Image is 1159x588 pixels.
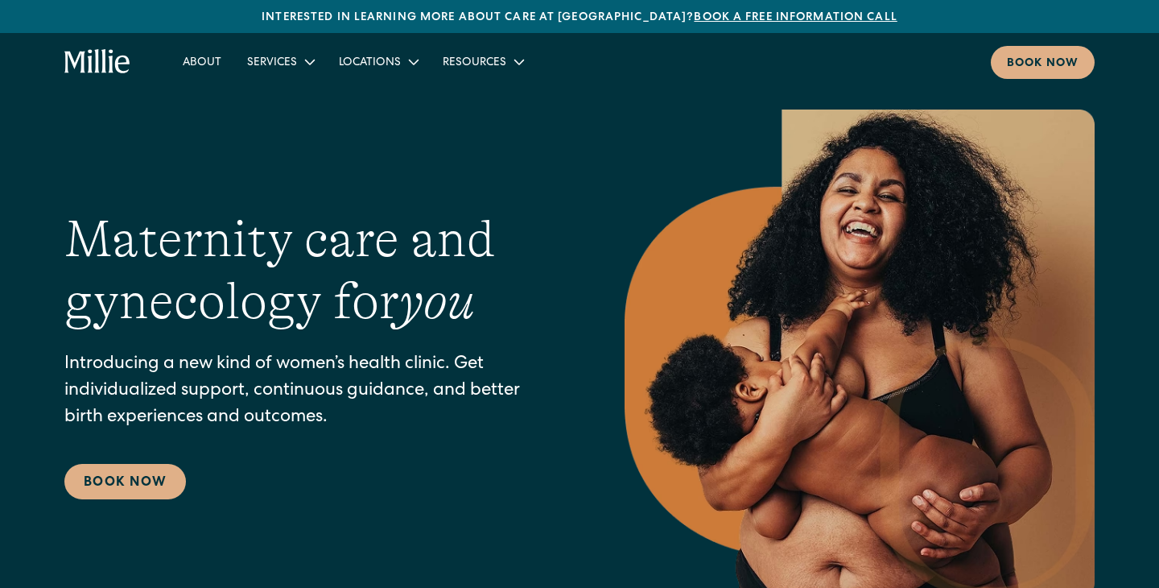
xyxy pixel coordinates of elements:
[399,272,475,330] em: you
[247,55,297,72] div: Services
[64,49,131,75] a: home
[694,12,897,23] a: Book a free information call
[339,55,401,72] div: Locations
[443,55,506,72] div: Resources
[991,46,1095,79] a: Book now
[1007,56,1079,72] div: Book now
[326,48,430,75] div: Locations
[234,48,326,75] div: Services
[64,464,186,499] a: Book Now
[64,209,560,333] h1: Maternity care and gynecology for
[170,48,234,75] a: About
[64,352,560,432] p: Introducing a new kind of women’s health clinic. Get individualized support, continuous guidance,...
[430,48,535,75] div: Resources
